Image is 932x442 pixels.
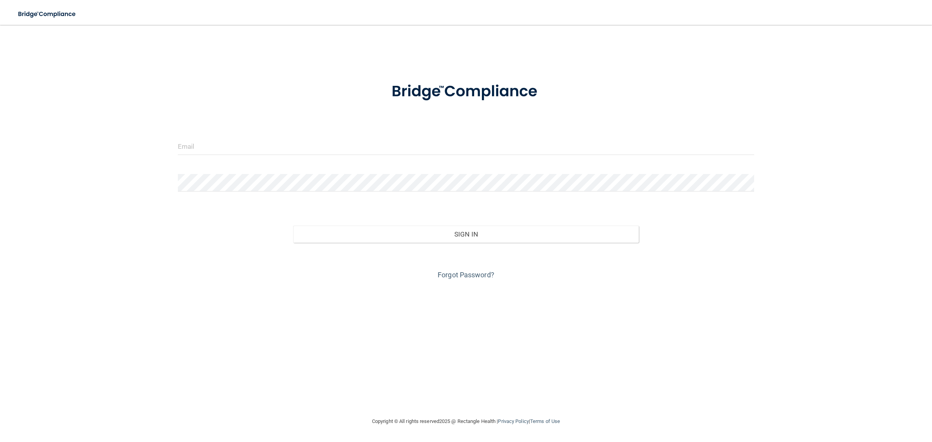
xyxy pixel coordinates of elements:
[12,6,83,22] img: bridge_compliance_login_screen.278c3ca4.svg
[498,418,529,424] a: Privacy Policy
[438,271,494,279] a: Forgot Password?
[530,418,560,424] a: Terms of Use
[178,137,755,155] input: Email
[324,409,608,434] div: Copyright © All rights reserved 2025 @ Rectangle Health | |
[293,226,639,243] button: Sign In
[376,71,556,112] img: bridge_compliance_login_screen.278c3ca4.svg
